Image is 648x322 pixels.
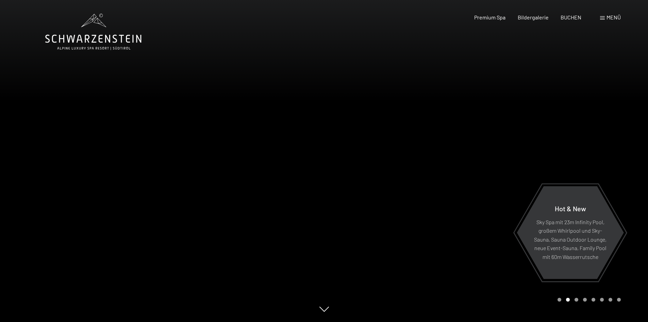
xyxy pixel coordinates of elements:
a: Premium Spa [474,14,505,20]
div: Carousel Page 5 [592,298,595,302]
div: Carousel Page 6 [600,298,604,302]
div: Carousel Page 8 [617,298,621,302]
a: BUCHEN [561,14,581,20]
div: Carousel Pagination [555,298,621,302]
div: Carousel Page 4 [583,298,587,302]
div: Carousel Page 2 (Current Slide) [566,298,570,302]
p: Sky Spa mit 23m Infinity Pool, großem Whirlpool und Sky-Sauna, Sauna Outdoor Lounge, neue Event-S... [533,217,607,261]
div: Carousel Page 7 [609,298,612,302]
div: Carousel Page 3 [575,298,578,302]
div: Carousel Page 1 [558,298,561,302]
a: Hot & New Sky Spa mit 23m Infinity Pool, großem Whirlpool und Sky-Sauna, Sauna Outdoor Lounge, ne... [516,186,624,279]
span: Menü [607,14,621,20]
a: Bildergalerie [518,14,549,20]
span: Hot & New [555,204,586,212]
